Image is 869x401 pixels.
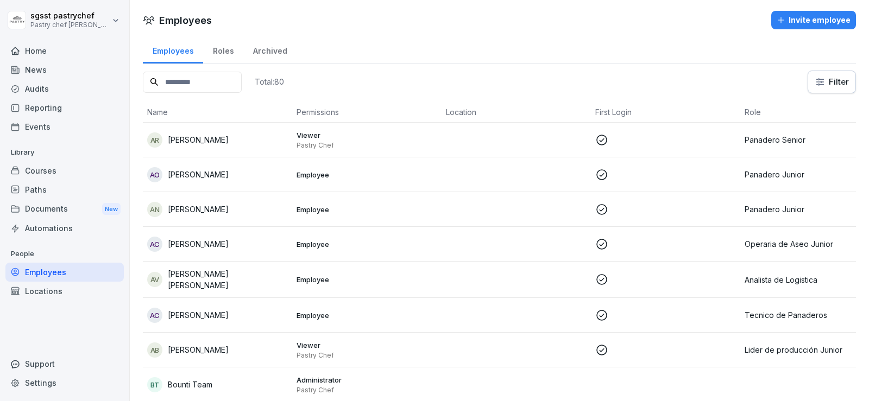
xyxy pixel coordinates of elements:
div: AC [147,308,162,323]
p: Employee [297,310,437,320]
a: Audits [5,79,124,98]
p: [PERSON_NAME] [PERSON_NAME] [168,268,288,291]
p: [PERSON_NAME] [168,344,229,355]
p: People [5,245,124,263]
p: Pastry Chef [297,351,437,360]
p: Total: 80 [255,77,284,87]
a: Locations [5,282,124,301]
p: Pastry Chef [297,141,437,150]
p: Viewer [297,130,437,140]
p: Employee [297,239,437,249]
a: Paths [5,180,124,199]
th: Permissions [292,102,442,123]
th: First Login [591,102,740,123]
p: Library [5,144,124,161]
a: Reporting [5,98,124,117]
a: Courses [5,161,124,180]
div: AN [147,202,162,217]
div: Invite employee [777,14,851,26]
a: DocumentsNew [5,199,124,219]
a: Settings [5,373,124,392]
p: [PERSON_NAME] [168,169,229,180]
p: Employee [297,205,437,214]
a: Archived [243,36,297,63]
button: Invite employee [771,11,856,29]
p: sgsst pastrychef [30,11,110,21]
button: Filter [808,71,855,93]
a: Roles [203,36,243,63]
p: Viewer [297,340,437,350]
div: BT [147,377,162,392]
th: Name [143,102,292,123]
a: Automations [5,219,124,238]
p: Pastry Chef [297,386,437,394]
div: Filter [815,77,849,87]
div: Support [5,354,124,373]
p: [PERSON_NAME] [168,134,229,145]
p: [PERSON_NAME] [168,203,229,215]
p: Administrator [297,375,437,385]
div: New [102,203,121,215]
a: Events [5,117,124,136]
a: Employees [143,36,203,63]
p: Employee [297,275,437,284]
div: AV [147,272,162,287]
th: Location [442,102,591,123]
a: Employees [5,263,124,282]
div: AC [147,237,162,252]
div: AR [147,132,162,148]
div: AO [147,167,162,182]
p: Pastry chef [PERSON_NAME] y Cocina gourmet [30,21,110,29]
div: Documents [5,199,124,219]
h1: Employees [159,13,212,28]
p: Bounti Team [168,379,212,390]
p: Employee [297,170,437,180]
div: AB [147,342,162,358]
a: Home [5,41,124,60]
a: News [5,60,124,79]
p: [PERSON_NAME] [168,309,229,321]
p: [PERSON_NAME] [168,238,229,250]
